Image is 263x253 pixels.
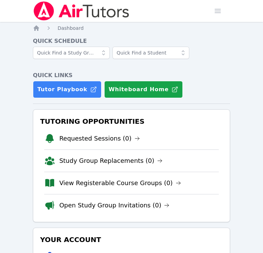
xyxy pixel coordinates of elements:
[58,25,84,31] span: Dashboard
[59,134,140,143] a: Requested Sessions (0)
[104,81,183,98] button: Whiteboard Home
[112,47,189,59] input: Quick Find a Student
[33,47,110,59] input: Quick Find a Study Group
[59,156,163,166] a: Study Group Replacements (0)
[59,178,181,188] a: View Registerable Course Groups (0)
[39,233,224,246] h3: Your Account
[58,25,84,32] a: Dashboard
[33,25,230,32] nav: Breadcrumb
[33,71,230,80] h4: Quick Links
[33,37,230,45] h4: Quick Schedule
[39,115,224,128] h3: Tutoring Opportunities
[33,1,130,21] img: Air Tutors
[59,201,170,210] a: Open Study Group Invitations (0)
[33,81,101,98] a: Tutor Playbook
